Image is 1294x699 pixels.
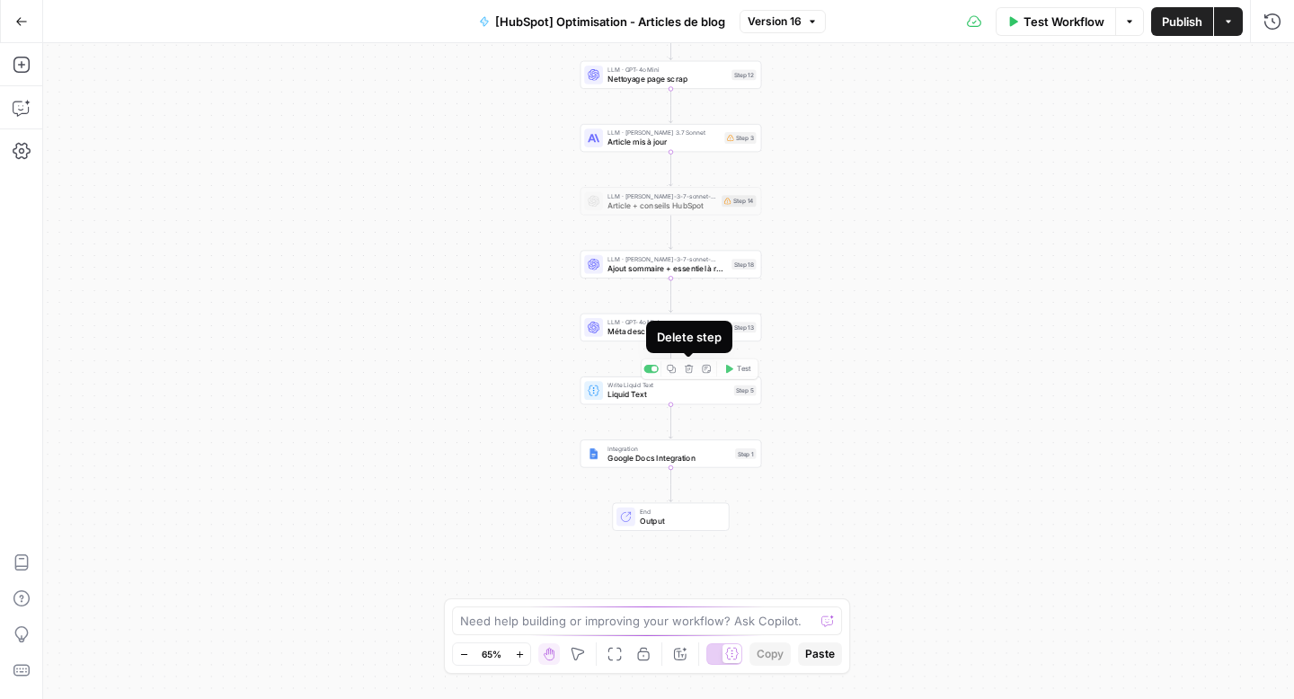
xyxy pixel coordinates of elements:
span: [HubSpot] Optimisation - Articles de blog [495,13,725,31]
span: Copy [757,646,784,662]
span: Integration [607,444,731,453]
span: LLM · GPT-4o Mini [607,65,727,74]
span: Version 16 [748,13,802,30]
span: End [640,507,719,516]
div: LLM · GPT-4o MiniNettoyage page scrapStep 12 [581,61,762,89]
span: Article mis à jour [607,137,720,148]
div: Step 5 [734,385,757,396]
g: Edge from step_11 to step_12 [669,26,673,60]
span: Test [737,364,751,375]
div: Step 14 [722,195,756,207]
span: Nettoyage page scrap [607,73,727,84]
div: Step 18 [731,259,756,270]
g: Edge from step_1 to end [669,468,673,502]
span: LLM · GPT-4o Mini [607,317,727,326]
img: Instagram%20post%20-%201%201.png [588,447,599,459]
button: Test [720,361,756,376]
span: Publish [1162,13,1202,31]
div: Delete step [657,328,722,346]
div: LLM · [PERSON_NAME]-3-7-sonnet-20250219Article + conseils HubSpotStep 14 [581,187,762,215]
span: LLM · [PERSON_NAME]-3-7-sonnet-20250219 [607,254,727,263]
span: Paste [805,646,835,662]
span: Article + conseils HubSpot [607,199,717,211]
div: EndOutput [581,503,762,531]
g: Edge from step_5 to step_1 [669,404,673,438]
div: IntegrationGoogle Docs IntegrationStep 1 [581,439,762,467]
button: Publish [1151,7,1213,36]
div: Step 12 [731,69,756,80]
span: 65% [482,647,501,661]
div: Write Liquid TextLiquid TextStep 5Test [581,376,762,404]
button: Test Workflow [996,7,1115,36]
span: Output [640,515,719,526]
button: Version 16 [740,10,826,33]
span: LLM · [PERSON_NAME] 3.7 Sonnet [607,128,720,137]
button: Copy [749,642,791,666]
div: Step 1 [735,448,756,459]
button: [HubSpot] Optimisation - Articles de blog [468,7,736,36]
g: Edge from step_12 to step_3 [669,89,673,123]
g: Edge from step_14 to step_18 [669,215,673,249]
g: Edge from step_3 to step_14 [669,152,673,186]
div: LLM · [PERSON_NAME]-3-7-sonnet-20250219Ajout sommaire + essentiel à retenirStep 18 [581,251,762,279]
span: LLM · [PERSON_NAME]-3-7-sonnet-20250219 [607,191,717,200]
span: Write Liquid Text [607,381,729,390]
span: Liquid Text [607,389,729,401]
div: Step 3 [724,132,756,144]
g: Edge from step_18 to step_13 [669,279,673,313]
span: Test Workflow [1024,13,1104,31]
div: Step 13 [731,323,756,333]
span: Ajout sommaire + essentiel à retenir [607,262,727,274]
div: LLM · [PERSON_NAME] 3.7 SonnetArticle mis à jourStep 3 [581,124,762,152]
div: LLM · GPT-4o MiniMéta descriptionStep 13 [581,314,762,341]
span: Google Docs Integration [607,452,731,464]
button: Paste [798,642,842,666]
span: Méta description [607,325,727,337]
